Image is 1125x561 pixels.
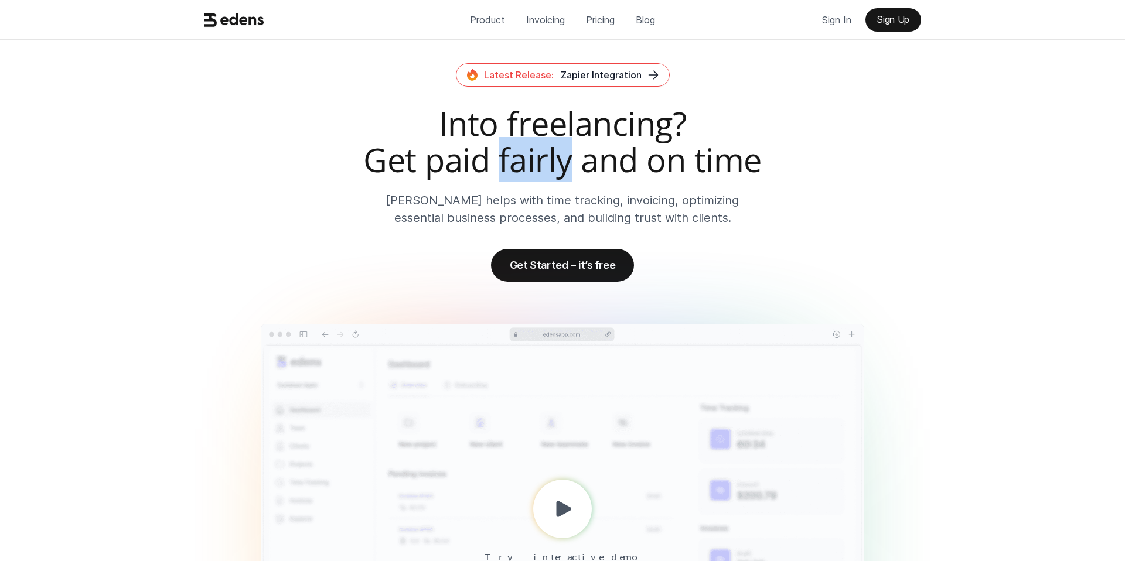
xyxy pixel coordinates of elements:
a: Sign Up [865,8,921,32]
a: Get Started – it’s free [491,249,635,282]
p: Sign In [822,11,851,29]
h2: Into freelancing? Get paid fairly and on time [199,105,926,177]
p: Blog [636,11,655,29]
p: Product [470,11,505,29]
a: Latest Release:Zapier Integration [456,63,670,87]
p: Sign Up [877,14,909,25]
p: [PERSON_NAME] helps with time tracking, invoicing, optimizing essential business processes, and b... [364,191,762,227]
span: Zapier Integration [561,69,642,81]
p: Get Started – it’s free [510,259,616,271]
p: Pricing [586,11,615,29]
a: Product [461,8,514,32]
p: Invoicing [526,11,565,29]
a: Blog [626,8,664,32]
a: Invoicing [517,8,574,32]
a: Pricing [577,8,624,32]
span: Latest Release: [484,69,554,81]
a: Sign In [813,8,861,32]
